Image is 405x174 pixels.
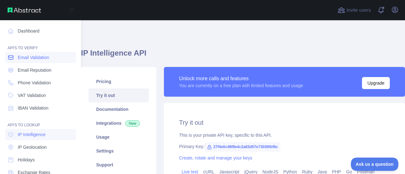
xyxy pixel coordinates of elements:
a: VAT Validation [5,90,76,101]
h1: IP Intelligence API [81,48,405,63]
a: Usage [89,130,149,144]
span: Invite users [346,7,371,14]
h2: Try it out [179,118,390,127]
span: IP Geolocation [18,144,47,150]
button: Invite users [336,5,372,15]
span: IP Intelligence [18,131,46,138]
button: Upgrade [362,77,390,89]
a: Integrations New [89,116,149,130]
div: Primary Key: [179,143,390,150]
a: Dashboard [5,25,76,37]
a: Settings [89,144,149,158]
a: IBAN Validation [5,102,76,114]
a: Email Reputation [5,64,76,76]
a: Holidays [5,154,76,165]
a: Try it out [89,88,149,102]
a: Support [89,158,149,172]
span: VAT Validation [18,92,46,99]
span: 27f4e0c49f9e4c2a83d57e73036fbf6c [204,142,280,152]
div: API'S TO LOOKUP [5,115,76,128]
a: Documentation [89,102,149,116]
iframe: Toggle Customer Support [351,158,399,171]
span: Email Validation [18,54,49,61]
span: IBAN Validation [18,105,48,111]
span: Holidays [18,157,35,163]
a: IP Intelligence [5,129,76,140]
span: New [125,120,140,127]
a: Pricing [89,75,149,88]
a: IP Geolocation [5,141,76,153]
div: This is your private API key, specific to this API. [179,132,390,138]
a: Email Validation [5,52,76,63]
a: Phone Validation [5,77,76,88]
img: Abstract API [8,8,41,13]
span: Phone Validation [18,80,51,86]
a: Create, rotate and manage your keys [179,155,252,160]
div: API'S TO VERIFY [5,38,76,51]
div: You are currently on a free plan with limited features and usage [179,82,303,89]
span: Email Reputation [18,67,52,73]
div: Unlock more calls and features [179,75,303,82]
